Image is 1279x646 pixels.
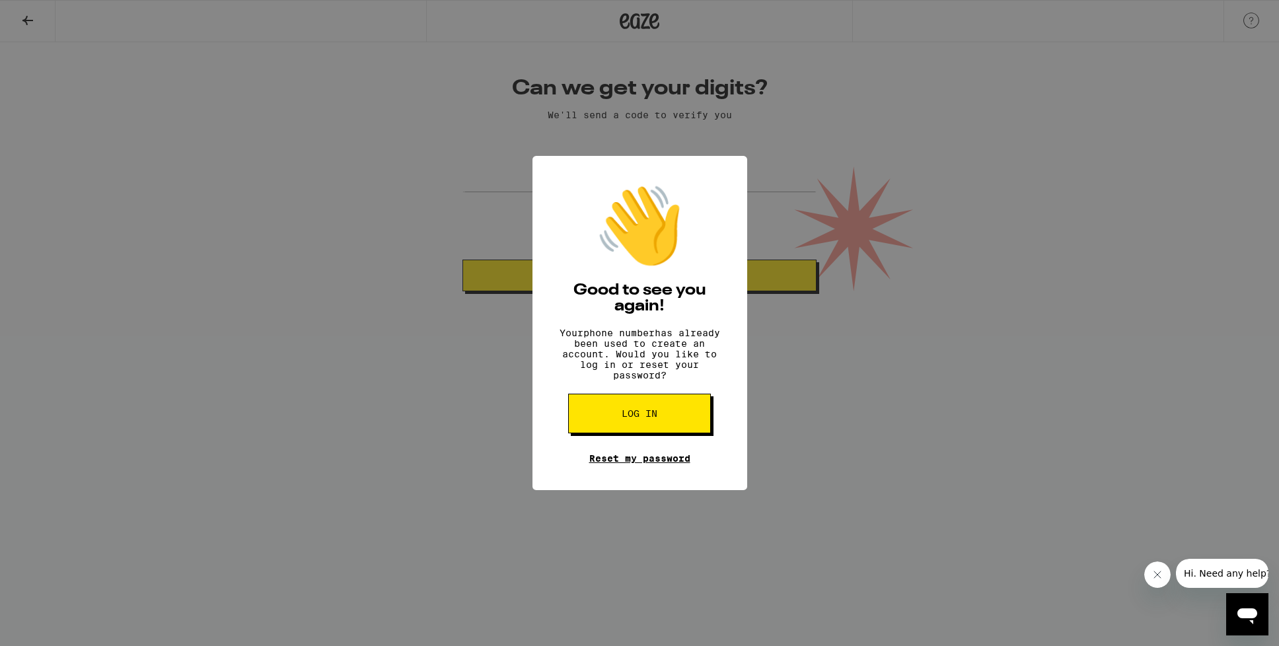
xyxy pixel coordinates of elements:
iframe: Close message [1144,561,1171,588]
iframe: Message from company [1176,559,1268,588]
h2: Good to see you again! [552,283,727,314]
iframe: Button to launch messaging window [1226,593,1268,635]
span: Log in [622,409,657,418]
p: Your phone number has already been used to create an account. Would you like to log in or reset y... [552,328,727,380]
span: Hi. Need any help? [8,9,95,20]
div: 👋 [593,182,686,269]
button: Log in [568,394,711,433]
a: Reset my password [589,453,690,464]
